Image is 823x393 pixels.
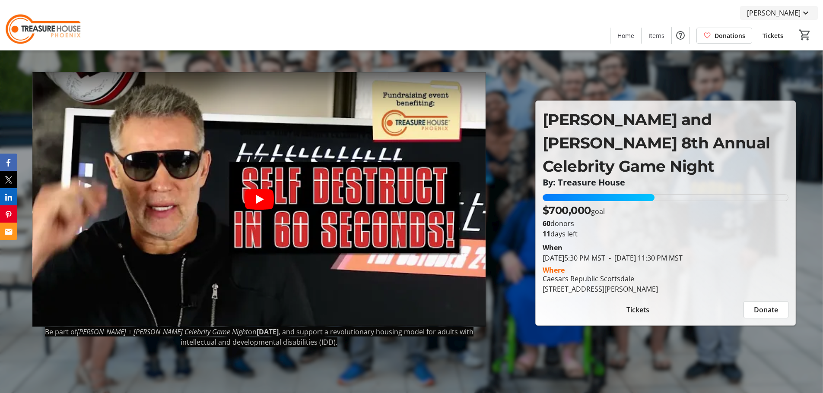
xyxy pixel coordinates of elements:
[744,301,788,318] button: Donate
[756,28,790,44] a: Tickets
[543,242,562,253] div: When
[797,27,813,43] button: Cart
[543,219,550,228] b: 60
[605,253,614,263] span: -
[672,27,689,44] button: Help
[248,327,257,336] span: on
[747,8,801,18] span: [PERSON_NAME]
[543,204,591,217] span: $700,000
[543,253,605,263] span: [DATE] 5:30 PM MST
[257,327,279,336] strong: [DATE]
[543,267,565,274] div: Where
[696,28,752,44] a: Donations
[181,327,473,347] span: , and support a revolutionary housing model for adults with intellectual and developmental disabi...
[763,31,783,40] span: Tickets
[543,229,788,239] p: days left
[543,203,605,218] p: goal
[740,6,818,20] button: [PERSON_NAME]
[605,253,683,263] span: [DATE] 11:30 PM MST
[543,274,658,284] div: Caesars Republic Scottsdale
[754,305,778,315] span: Donate
[543,301,733,318] button: Tickets
[543,284,658,294] div: [STREET_ADDRESS][PERSON_NAME]
[543,194,788,201] div: 45.53235142857143% of fundraising goal reached
[77,327,248,336] em: [PERSON_NAME] + [PERSON_NAME] Celebrity Game Night
[543,178,788,187] p: By: Treasure House
[543,218,788,229] p: donors
[45,327,77,336] span: Be part of
[543,229,550,239] span: 11
[715,31,745,40] span: Donations
[626,305,649,315] span: Tickets
[617,31,634,40] span: Home
[610,28,641,44] a: Home
[245,189,274,210] button: Play video
[648,31,664,40] span: Items
[642,28,671,44] a: Items
[543,108,788,178] p: [PERSON_NAME] and [PERSON_NAME] 8th Annual Celebrity Game Night
[5,3,82,47] img: Treasure House's Logo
